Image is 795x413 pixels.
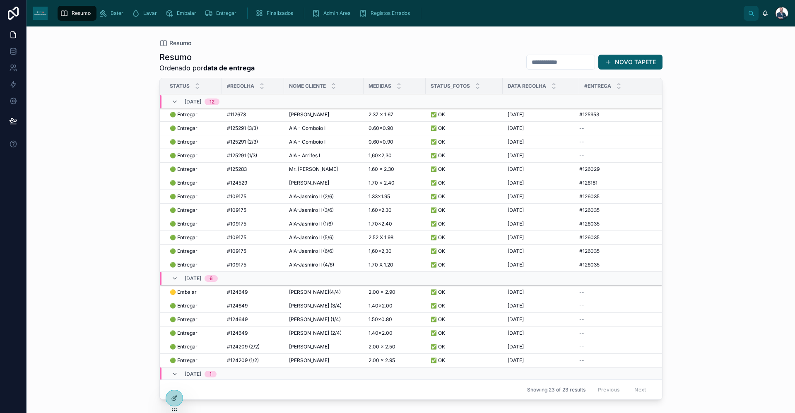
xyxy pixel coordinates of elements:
span: [DATE] [508,303,524,309]
span: ✅ OK [431,152,445,159]
span: 2.00 x 2.50 [369,343,395,350]
span: ✅ OK [431,357,445,364]
span: 1,60×2,30 [369,248,392,255]
a: -- [579,139,652,145]
span: 🟢 Entregar [170,152,198,159]
span: -- [579,139,584,145]
span: 2.00 x 2.90 [369,289,395,295]
span: 1.40×2.00 [369,330,393,336]
span: -- [579,289,584,295]
a: [PERSON_NAME] [289,180,359,186]
span: Status_Fotos [431,83,470,89]
a: 🟢 Entregar [170,221,217,227]
a: 🟢 Entregar [170,248,217,255]
div: 1 [210,371,212,377]
span: [DATE] [185,98,201,105]
span: [PERSON_NAME] (2/4) [289,330,342,336]
span: 🟢 Entregar [170,303,198,309]
a: Resumo [58,6,96,21]
span: Embalar [177,10,196,17]
a: ✅ OK [431,357,498,364]
span: Status [170,83,190,89]
span: #109175 [227,193,246,200]
span: ✅ OK [431,316,445,323]
a: AIA-Jasmiro II (3/6) [289,207,359,214]
a: [DATE] [508,289,574,295]
a: [DATE] [508,234,574,241]
a: ✅ OK [431,193,498,200]
span: #126029 [579,166,600,173]
a: ✅ OK [431,330,498,336]
a: AIA-Jasmiro II (2/6) [289,193,359,200]
a: [DATE] [508,262,574,268]
a: #109175 [227,262,279,268]
span: [DATE] [508,125,524,132]
a: 🟢 Entregar [170,166,217,173]
a: 2.37 x 1.67 [369,111,421,118]
span: 🟢 Entregar [170,207,198,214]
span: #Entrega [584,83,611,89]
span: 🟢 Entregar [170,193,198,200]
a: -- [579,357,652,364]
a: 1,60×2,30 [369,248,421,255]
a: Registos Errados [357,6,416,21]
a: #126029 [579,166,652,173]
a: #124209 (1/2) [227,357,279,364]
span: ✅ OK [431,125,445,132]
a: #124529 [227,180,279,186]
a: #126181 [579,180,652,186]
span: Finalizados [267,10,293,17]
span: [DATE] [508,193,524,200]
span: ✅ OK [431,343,445,350]
a: ✅ OK [431,152,498,159]
span: Resumo [169,39,191,47]
span: 1.70 X 1.20 [369,262,393,268]
span: Ordenado por [159,63,255,73]
a: -- [579,289,652,295]
span: #126035 [579,248,600,255]
a: ✅ OK [431,262,498,268]
span: Showing 23 of 23 results [527,387,585,393]
a: AIA-Jasmiro II (6/6) [289,248,359,255]
span: ✅ OK [431,289,445,295]
span: ✅ OK [431,330,445,336]
a: [DATE] [508,357,574,364]
a: AIA-Jasmiro II (4/6) [289,262,359,268]
span: #109175 [227,234,246,241]
a: #124649 [227,303,279,309]
span: #124649 [227,316,248,323]
span: Data Recolha [508,83,546,89]
span: 🟢 Entregar [170,262,198,268]
span: Lavar [143,10,157,17]
span: Admin Area [323,10,351,17]
a: [DATE] [508,139,574,145]
a: NOVO TAPETE [598,55,662,70]
span: #126035 [579,193,600,200]
a: AIA - Comboio I [289,139,359,145]
a: #124209 (2/2) [227,343,279,350]
span: 1.60 x 2.30 [369,166,394,173]
a: [DATE] [508,343,574,350]
a: [DATE] [508,316,574,323]
a: 1.40×2.00 [369,303,421,309]
span: 🟢 Entregar [170,248,198,255]
span: #124209 (2/2) [227,343,260,350]
span: Medidas [369,83,391,89]
span: #112673 [227,111,246,118]
span: #125283 [227,166,247,173]
span: 1.70×2.40 [369,221,392,227]
a: 1.70×2.40 [369,221,421,227]
a: [DATE] [508,193,574,200]
span: [DATE] [508,152,524,159]
span: #126035 [579,221,600,227]
span: 🟢 Entregar [170,234,198,241]
span: #124209 (1/2) [227,357,259,364]
a: 🟢 Entregar [170,125,217,132]
span: 1.33×1.95 [369,193,390,200]
a: [PERSON_NAME] (1/4) [289,316,359,323]
a: #109175 [227,193,279,200]
a: 🟢 Entregar [170,111,217,118]
a: Resumo [159,39,191,47]
a: #126035 [579,262,652,268]
span: 🟢 Entregar [170,221,198,227]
